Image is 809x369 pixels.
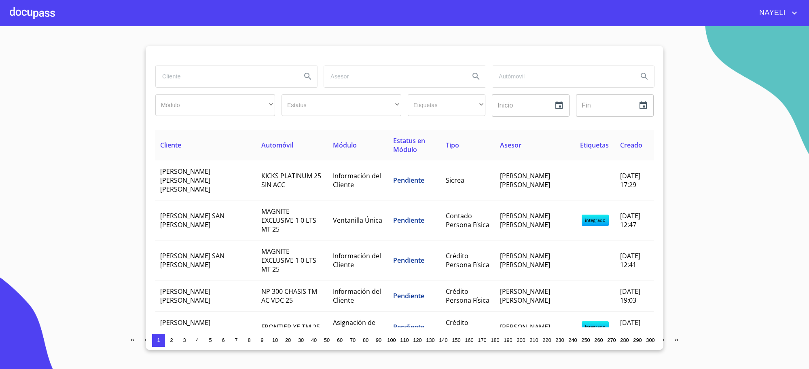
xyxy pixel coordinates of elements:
span: 280 [620,337,629,343]
button: 160 [463,334,476,347]
button: 70 [346,334,359,347]
span: Pendiente [393,216,424,225]
span: 8 [248,337,250,343]
button: 270 [605,334,618,347]
span: [DATE] 19:03 [620,287,640,305]
button: 120 [411,334,424,347]
button: 250 [579,334,592,347]
span: Crédito Persona Física [446,251,489,269]
span: Módulo [333,141,357,150]
span: 7 [235,337,237,343]
span: Pendiente [393,291,424,300]
span: MAGNITE EXCLUSIVE 1 0 LTS MT 25 [261,207,316,234]
span: [PERSON_NAME] [PERSON_NAME] [500,171,550,189]
span: 90 [376,337,381,343]
input: search [324,65,463,87]
span: Pendiente [393,323,424,331]
span: 240 [568,337,577,343]
span: [PERSON_NAME] SAN [PERSON_NAME] [160,251,224,269]
span: 210 [529,337,538,343]
span: Contado Persona Física [446,211,489,229]
span: 250 [581,337,590,343]
button: 90 [372,334,385,347]
span: 290 [633,337,642,343]
span: Pendiente [393,256,424,265]
span: 1 [157,337,160,343]
span: 110 [400,337,409,343]
button: 240 [566,334,579,347]
button: 8 [243,334,256,347]
span: Información del Cliente [333,171,381,189]
span: 220 [542,337,551,343]
button: 20 [282,334,294,347]
span: NAYELI [753,6,790,19]
span: 2 [170,337,173,343]
button: 7 [230,334,243,347]
span: [PERSON_NAME] [PERSON_NAME] [500,211,550,229]
div: ​ [282,94,401,116]
span: MAGNITE EXCLUSIVE 1 0 LTS MT 25 [261,247,316,274]
button: 100 [385,334,398,347]
button: 2 [165,334,178,347]
button: 30 [294,334,307,347]
span: NP 300 CHASIS TM AC VDC 25 [261,287,317,305]
button: 150 [450,334,463,347]
button: 300 [644,334,657,347]
span: 300 [646,337,654,343]
span: 6 [222,337,224,343]
span: [PERSON_NAME] [PERSON_NAME] [160,318,210,336]
span: FRONTIER XE TM 25 [261,323,320,331]
span: 80 [363,337,368,343]
button: 10 [269,334,282,347]
span: integrado [582,215,609,226]
span: 260 [594,337,603,343]
div: ​ [408,94,485,116]
span: Creado [620,141,642,150]
button: 180 [489,334,502,347]
span: 190 [504,337,512,343]
span: 270 [607,337,616,343]
button: 9 [256,334,269,347]
span: 50 [324,337,330,343]
button: 60 [333,334,346,347]
span: Cliente [160,141,181,150]
span: integrado [582,321,609,333]
span: KICKS PLATINUM 25 SIN ACC [261,171,321,189]
div: ​ [155,94,275,116]
span: [DATE] 12:47 [620,211,640,229]
span: [DATE] 16:38 [620,318,640,336]
span: [DATE] 12:41 [620,251,640,269]
span: 150 [452,337,460,343]
span: [PERSON_NAME] SAN [PERSON_NAME] [160,211,224,229]
button: 220 [540,334,553,347]
span: [PERSON_NAME] [PERSON_NAME] [500,251,550,269]
button: 210 [527,334,540,347]
span: 5 [209,337,212,343]
span: 10 [272,337,278,343]
button: 40 [307,334,320,347]
button: 5 [204,334,217,347]
span: 100 [387,337,396,343]
button: 80 [359,334,372,347]
span: 20 [285,337,291,343]
span: 120 [413,337,421,343]
button: 6 [217,334,230,347]
button: Search [466,67,486,86]
button: 110 [398,334,411,347]
span: 180 [491,337,499,343]
span: Etiquetas [580,141,609,150]
button: 290 [631,334,644,347]
button: 200 [515,334,527,347]
button: 230 [553,334,566,347]
span: Automóvil [261,141,293,150]
span: Asesor [500,141,521,150]
button: 4 [191,334,204,347]
button: 3 [178,334,191,347]
span: 230 [555,337,564,343]
input: search [156,65,295,87]
button: 140 [437,334,450,347]
span: [PERSON_NAME] [PERSON_NAME] [160,287,210,305]
button: account of current user [753,6,799,19]
button: 50 [320,334,333,347]
button: 170 [476,334,489,347]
